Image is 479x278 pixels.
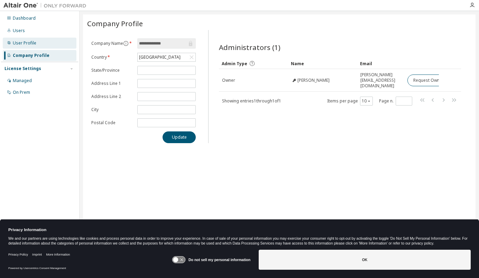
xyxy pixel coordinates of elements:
button: information [123,41,129,46]
div: On Prem [13,90,30,95]
div: Users [13,28,25,33]
div: [GEOGRAPHIC_DATA] [138,53,182,61]
button: Request Owner Change [407,75,466,86]
label: Postal Code [91,120,133,126]
span: Page n. [379,97,412,106]
div: Dashboard [13,16,36,21]
div: Email [360,58,402,69]
label: State/Province [91,68,133,73]
label: Address Line 1 [91,81,133,86]
span: Showing entries 1 through 1 of 1 [222,98,281,104]
div: Name [291,58,354,69]
div: Company Profile [13,53,49,58]
label: City [91,107,133,112]
span: Company Profile [87,19,143,28]
span: [PERSON_NAME] [297,78,330,83]
label: Address Line 2 [91,94,133,99]
span: Items per page [327,97,373,106]
span: [PERSON_NAME][EMAIL_ADDRESS][DOMAIN_NAME] [360,72,401,89]
span: Admin Type [222,61,247,67]
label: Country [91,54,133,60]
div: User Profile [13,40,36,46]
span: Owner [222,78,235,83]
span: Administrators (1) [219,42,280,52]
button: Update [163,131,196,143]
div: Managed [13,78,32,83]
button: 10 [362,98,371,104]
img: Altair One [3,2,90,9]
div: [GEOGRAPHIC_DATA] [138,53,195,61]
div: License Settings [4,66,41,71]
label: Company Name [91,41,133,46]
